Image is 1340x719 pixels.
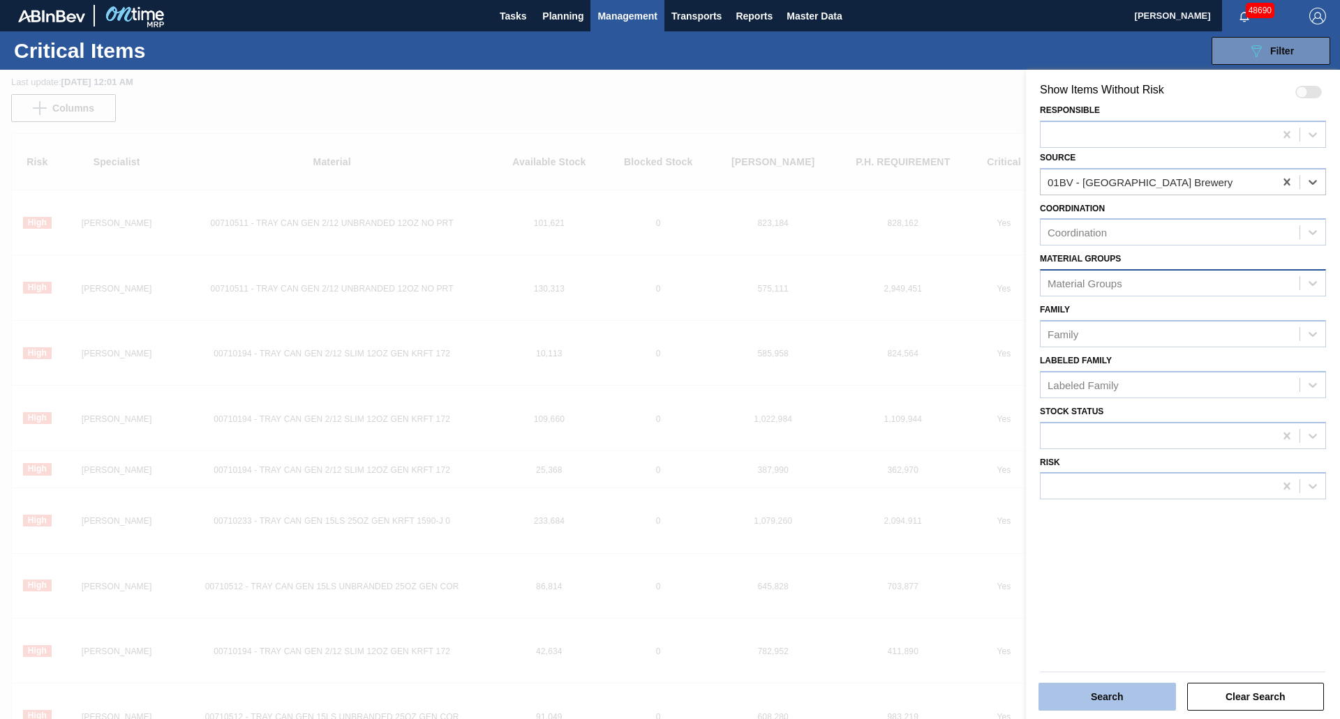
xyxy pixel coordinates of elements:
label: Source [1040,153,1075,162]
div: Material Groups [1048,278,1122,289]
label: Coordination [1040,204,1105,213]
button: Filter [1212,37,1330,65]
label: Show Items Without Risk [1040,84,1164,100]
span: Transports [671,8,722,24]
button: Search [1038,683,1176,711]
span: 48690 [1246,3,1274,18]
span: Filter [1270,45,1294,56]
h1: Critical Items [14,43,188,59]
div: 01BV - [GEOGRAPHIC_DATA] Brewery [1048,176,1233,188]
label: Stock Status [1040,407,1103,416]
label: Family [1040,305,1070,315]
label: Material Groups [1040,254,1121,264]
label: Responsible [1040,105,1100,115]
label: Risk [1040,457,1060,467]
label: Labeled Family [1040,356,1112,365]
span: Tasks [498,8,528,24]
div: Labeled Family [1048,379,1119,391]
img: TNhmsLtSVTkK8tSr43FrP2fwEKptu5GPRR3wAAAABJRU5ErkJggg== [18,10,85,22]
span: Reports [736,8,773,24]
div: Family [1048,328,1078,340]
span: Management [597,8,657,24]
span: Master Data [787,8,842,24]
img: Logout [1309,8,1326,24]
button: Notifications [1222,6,1267,26]
button: Clear Search [1187,683,1325,711]
span: Planning [542,8,583,24]
div: Coordination [1048,227,1107,239]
